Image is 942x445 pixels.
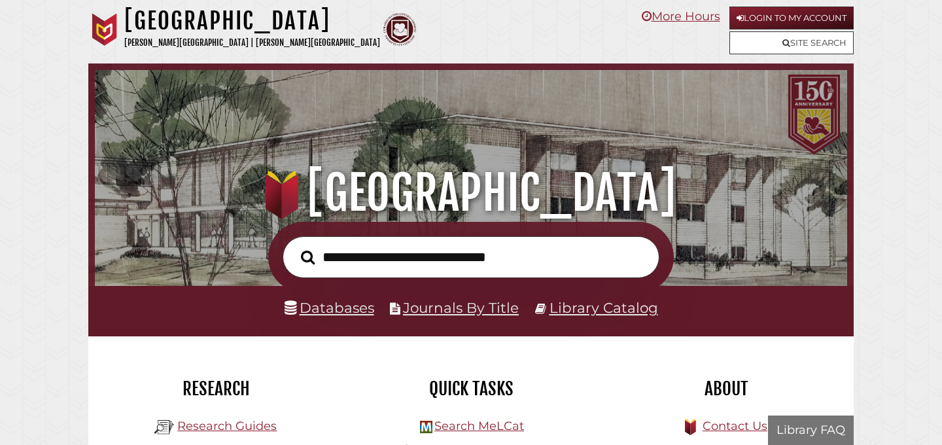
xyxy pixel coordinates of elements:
[294,247,321,268] button: Search
[88,13,121,46] img: Calvin University
[124,7,380,35] h1: [GEOGRAPHIC_DATA]
[703,419,767,433] a: Contact Us
[177,419,277,433] a: Research Guides
[729,31,854,54] a: Site Search
[608,378,844,400] h2: About
[353,378,589,400] h2: Quick Tasks
[729,7,854,29] a: Login to My Account
[98,378,334,400] h2: Research
[420,421,432,433] img: Hekman Library Logo
[403,299,519,316] a: Journals By Title
[154,418,174,437] img: Hekman Library Logo
[434,419,524,433] a: Search MeLCat
[285,299,374,316] a: Databases
[124,35,380,50] p: [PERSON_NAME][GEOGRAPHIC_DATA] | [PERSON_NAME][GEOGRAPHIC_DATA]
[549,299,658,316] a: Library Catalog
[109,164,833,222] h1: [GEOGRAPHIC_DATA]
[383,13,416,46] img: Calvin Theological Seminary
[301,249,315,264] i: Search
[642,9,720,24] a: More Hours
